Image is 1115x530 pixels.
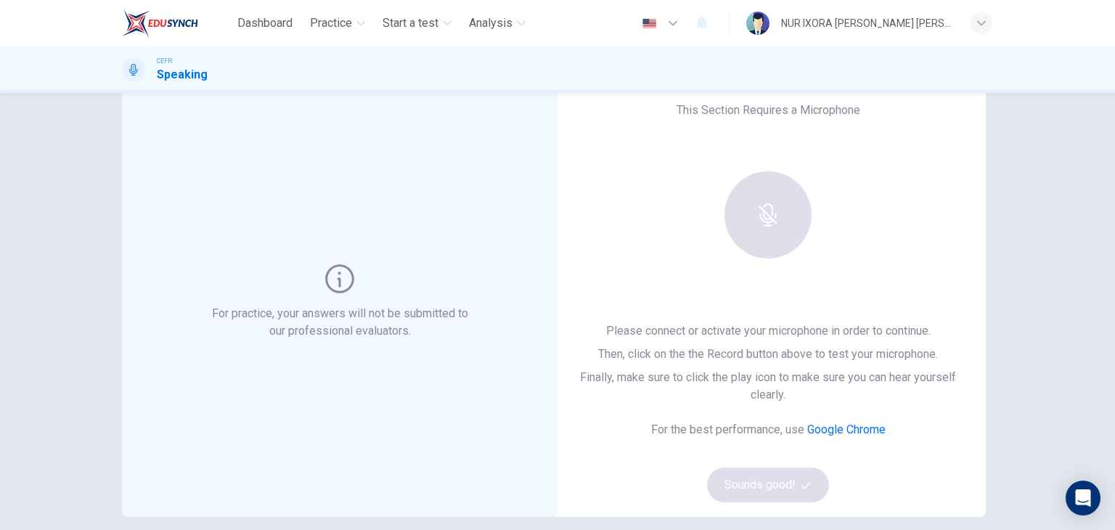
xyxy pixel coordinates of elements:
[122,9,232,38] a: EduSynch logo
[573,369,963,404] p: Finally, make sure to click the play icon to make sure you can hear yourself clearly.
[1066,481,1100,515] div: Open Intercom Messenger
[469,15,512,32] span: Analysis
[807,423,886,436] a: Google Chrome
[677,102,860,119] h6: This Section Requires a Microphone
[304,10,371,36] button: Practice
[746,12,769,35] img: Profile picture
[781,15,952,32] div: NUR IXORA [PERSON_NAME] [PERSON_NAME]
[377,10,457,36] button: Start a test
[157,66,208,83] h1: Speaking
[209,305,471,340] h6: For practice, your answers will not be submitted to our professional evaluators.
[573,322,963,340] p: Please connect or activate your microphone in order to continue.
[122,9,198,38] img: EduSynch logo
[573,346,963,363] p: Then, click on the the Record button above to test your microphone.
[463,10,531,36] button: Analysis
[640,18,658,29] img: en
[157,56,172,66] span: CEFR
[383,15,438,32] span: Start a test
[237,15,293,32] span: Dashboard
[232,10,298,36] button: Dashboard
[310,15,352,32] span: Practice
[651,421,886,439] h6: For the best performance, use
